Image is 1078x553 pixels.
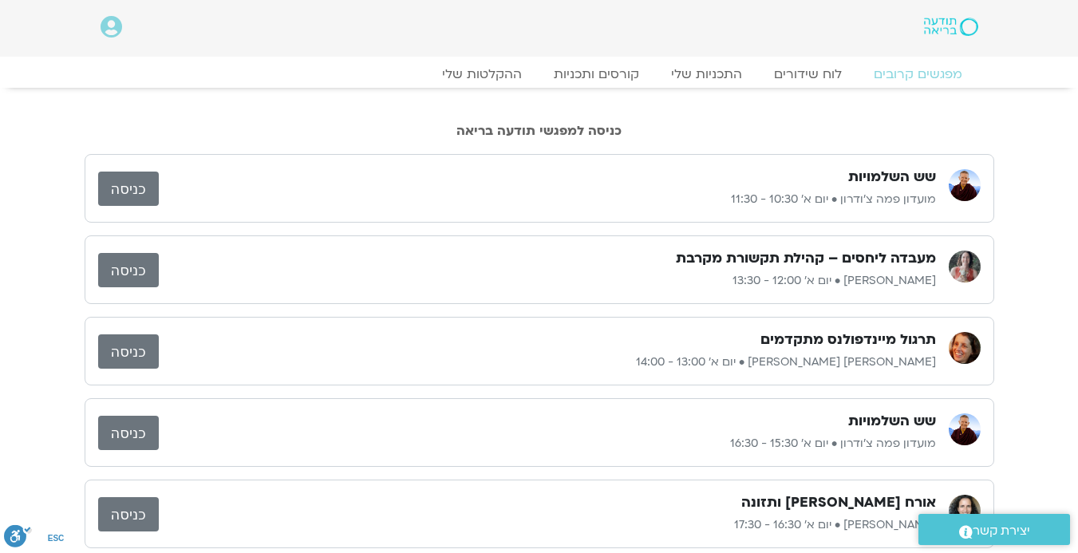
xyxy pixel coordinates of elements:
[159,434,936,453] p: מועדון פמה צ'ודרון • יום א׳ 15:30 - 16:30
[949,413,981,445] img: מועדון פמה צ'ודרון
[159,353,936,372] p: [PERSON_NAME] [PERSON_NAME] • יום א׳ 13:00 - 14:00
[741,493,936,512] h3: אורח [PERSON_NAME] ותזונה
[676,249,936,268] h3: מעבדה ליחסים – קהילת תקשורת מקרבת
[949,169,981,201] img: מועדון פמה צ'ודרון
[159,271,936,290] p: [PERSON_NAME] • יום א׳ 12:00 - 13:30
[159,515,936,535] p: [PERSON_NAME] • יום א׳ 16:30 - 17:30
[848,412,936,431] h3: שש השלמויות
[538,66,655,82] a: קורסים ותכניות
[98,172,159,206] a: כניסה
[98,416,159,450] a: כניסה
[949,251,981,282] img: לילך בן דרור
[949,495,981,527] img: הילה אפללו
[426,66,538,82] a: ההקלטות שלי
[655,66,758,82] a: התכניות שלי
[918,514,1070,545] a: יצירת קשר
[101,66,978,82] nav: Menu
[973,520,1030,542] span: יצירת קשר
[949,332,981,364] img: סיגל בירן אבוחצירה
[760,330,936,350] h3: תרגול מיינדפולנס מתקדמים
[848,168,936,187] h3: שש השלמויות
[758,66,858,82] a: לוח שידורים
[159,190,936,209] p: מועדון פמה צ'ודרון • יום א׳ 10:30 - 11:30
[85,124,994,138] h2: כניסה למפגשי תודעה בריאה
[858,66,978,82] a: מפגשים קרובים
[98,334,159,369] a: כניסה
[98,253,159,287] a: כניסה
[98,497,159,531] a: כניסה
